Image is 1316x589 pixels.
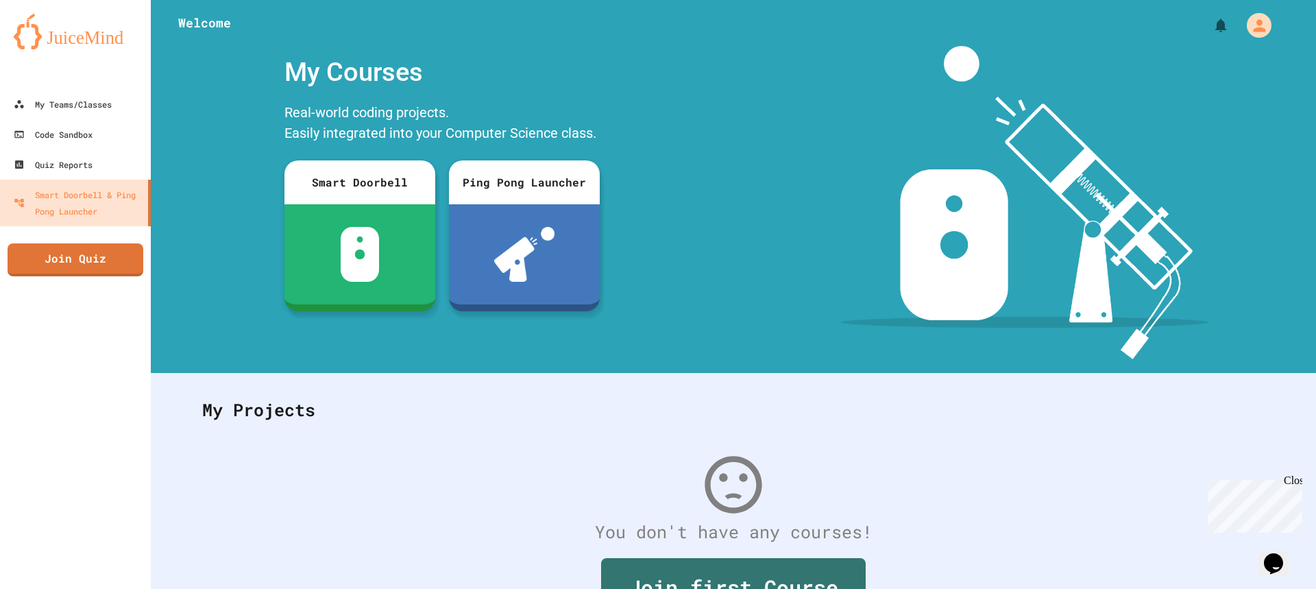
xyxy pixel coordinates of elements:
div: Real-world coding projects. Easily integrated into your Computer Science class. [278,99,607,150]
div: My Courses [278,46,607,99]
img: banner-image-my-projects.png [841,46,1208,359]
div: My Projects [188,383,1278,437]
div: Quiz Reports [14,156,93,173]
a: Join Quiz [8,243,143,276]
div: My Notifications [1187,14,1232,37]
img: ppl-with-ball.png [494,227,555,282]
iframe: chat widget [1258,534,1302,575]
div: My Account [1232,10,1275,41]
div: Code Sandbox [14,126,93,143]
div: Smart Doorbell [284,160,435,204]
div: My Teams/Classes [14,96,112,112]
iframe: chat widget [1202,474,1302,533]
div: Ping Pong Launcher [449,160,600,204]
div: Chat with us now!Close [5,5,95,87]
img: sdb-white.svg [341,227,380,282]
div: You don't have any courses! [188,519,1278,545]
div: Smart Doorbell & Ping Pong Launcher [14,187,143,219]
img: logo-orange.svg [14,14,137,49]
